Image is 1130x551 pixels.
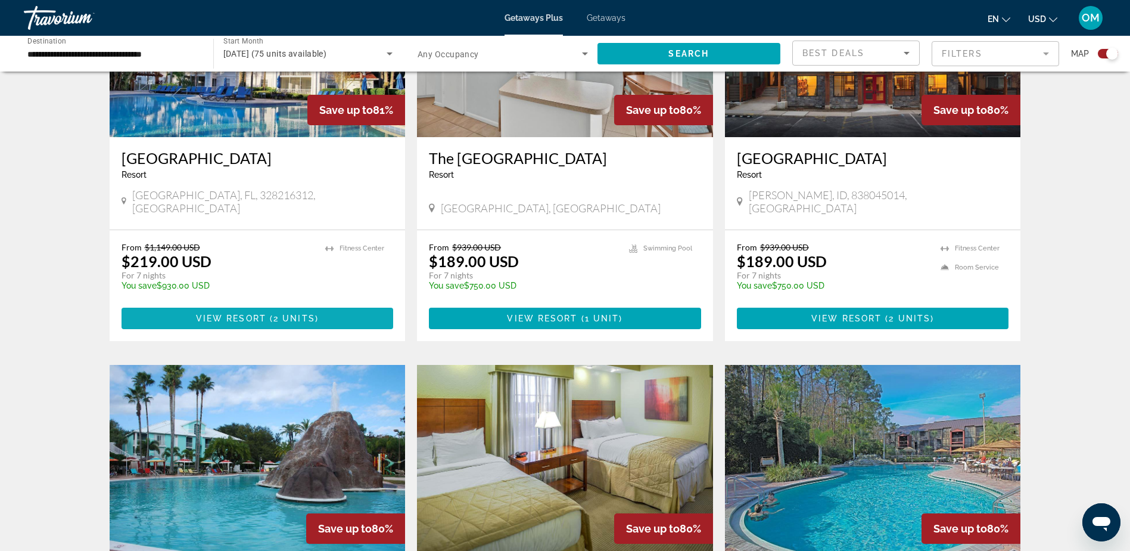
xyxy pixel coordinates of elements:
[340,244,384,252] span: Fitness Center
[626,522,680,535] span: Save up to
[737,281,929,290] p: $750.00 USD
[24,2,143,33] a: Travorium
[122,270,314,281] p: For 7 nights
[505,13,563,23] a: Getaways Plus
[122,242,142,252] span: From
[122,281,314,290] p: $930.00 USD
[737,170,762,179] span: Resort
[614,95,713,125] div: 80%
[266,314,319,323] span: ( )
[145,242,200,252] span: $1,149.00 USD
[882,314,934,323] span: ( )
[626,104,680,116] span: Save up to
[922,95,1020,125] div: 80%
[737,242,757,252] span: From
[196,314,266,323] span: View Resort
[614,513,713,544] div: 80%
[811,314,882,323] span: View Resort
[955,264,999,271] span: Room Service
[429,270,617,281] p: For 7 nights
[889,314,930,323] span: 2 units
[307,95,405,125] div: 81%
[132,188,393,215] span: [GEOGRAPHIC_DATA], FL, 328216312, [GEOGRAPHIC_DATA]
[737,308,1009,329] button: View Resort(2 units)
[429,308,701,329] button: View Resort(1 unit)
[273,314,315,323] span: 2 units
[668,49,709,58] span: Search
[988,10,1010,27] button: Change language
[418,49,479,59] span: Any Occupancy
[429,281,617,290] p: $750.00 USD
[306,513,405,544] div: 80%
[1071,45,1089,62] span: Map
[441,202,661,215] span: [GEOGRAPHIC_DATA], [GEOGRAPHIC_DATA]
[1082,503,1120,541] iframe: Button to launch messaging window
[122,252,211,270] p: $219.00 USD
[122,149,394,167] a: [GEOGRAPHIC_DATA]
[737,281,772,290] span: You save
[932,41,1059,67] button: Filter
[429,281,464,290] span: You save
[27,36,66,45] span: Destination
[318,522,372,535] span: Save up to
[1075,5,1106,30] button: User Menu
[223,49,327,58] span: [DATE] (75 units available)
[507,314,577,323] span: View Resort
[802,46,910,60] mat-select: Sort by
[122,170,147,179] span: Resort
[122,308,394,329] button: View Resort(2 units)
[933,104,987,116] span: Save up to
[643,244,692,252] span: Swimming Pool
[429,242,449,252] span: From
[585,314,620,323] span: 1 unit
[955,244,1000,252] span: Fitness Center
[578,314,623,323] span: ( )
[597,43,781,64] button: Search
[1028,14,1046,24] span: USD
[749,188,1009,215] span: [PERSON_NAME], ID, 838045014, [GEOGRAPHIC_DATA]
[922,513,1020,544] div: 80%
[737,252,827,270] p: $189.00 USD
[587,13,625,23] a: Getaways
[988,14,999,24] span: en
[933,522,987,535] span: Save up to
[1082,12,1100,24] span: OM
[223,37,263,45] span: Start Month
[429,149,701,167] a: The [GEOGRAPHIC_DATA]
[429,252,519,270] p: $189.00 USD
[429,170,454,179] span: Resort
[122,281,157,290] span: You save
[319,104,373,116] span: Save up to
[1028,10,1057,27] button: Change currency
[737,270,929,281] p: For 7 nights
[802,48,864,58] span: Best Deals
[760,242,809,252] span: $939.00 USD
[452,242,501,252] span: $939.00 USD
[737,149,1009,167] a: [GEOGRAPHIC_DATA]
